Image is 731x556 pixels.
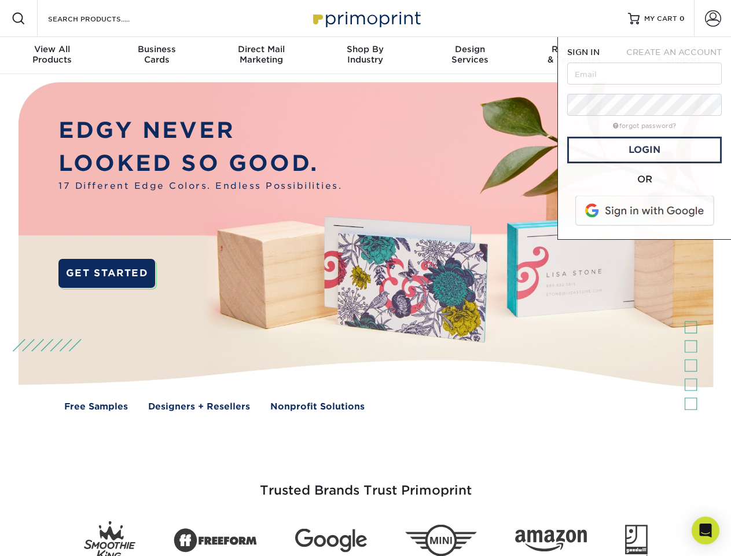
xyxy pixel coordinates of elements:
[679,14,685,23] span: 0
[567,137,722,163] a: Login
[3,521,98,552] iframe: Google Customer Reviews
[209,44,313,54] span: Direct Mail
[567,63,722,85] input: Email
[104,37,208,74] a: BusinessCards
[308,6,424,31] img: Primoprint
[418,44,522,54] span: Design
[515,530,587,552] img: Amazon
[567,47,600,57] span: SIGN IN
[522,44,626,65] div: & Templates
[313,44,417,54] span: Shop By
[104,44,208,54] span: Business
[625,525,648,556] img: Goodwill
[418,37,522,74] a: DesignServices
[270,400,365,414] a: Nonprofit Solutions
[58,147,342,180] p: LOOKED SO GOOD.
[313,37,417,74] a: Shop ByIndustry
[522,37,626,74] a: Resources& Templates
[27,455,704,512] h3: Trusted Brands Trust Primoprint
[418,44,522,65] div: Services
[313,44,417,65] div: Industry
[613,122,676,130] a: forgot password?
[692,517,719,544] div: Open Intercom Messenger
[58,259,155,288] a: GET STARTED
[209,37,313,74] a: Direct MailMarketing
[295,529,367,553] img: Google
[58,114,342,147] p: EDGY NEVER
[104,44,208,65] div: Cards
[64,400,128,414] a: Free Samples
[58,180,342,193] span: 17 Different Edge Colors. Endless Possibilities.
[567,173,722,186] div: OR
[522,44,626,54] span: Resources
[626,47,722,57] span: CREATE AN ACCOUNT
[644,14,677,24] span: MY CART
[148,400,250,414] a: Designers + Resellers
[209,44,313,65] div: Marketing
[47,12,160,25] input: SEARCH PRODUCTS.....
